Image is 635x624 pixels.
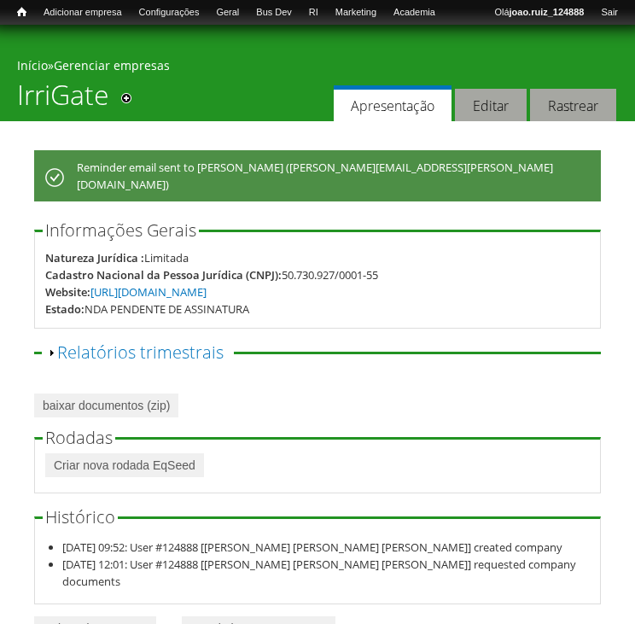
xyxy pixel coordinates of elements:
[62,556,591,590] li: [DATE] 12:01: User #124888 [[PERSON_NAME] [PERSON_NAME] [PERSON_NAME]] requested company documents
[592,4,626,21] a: Sair
[54,57,170,73] a: Gerenciar empresas
[17,57,48,73] a: Início
[45,505,115,528] span: Histórico
[510,7,585,17] strong: joao.ruiz_124888
[90,284,207,300] a: [URL][DOMAIN_NAME]
[45,266,282,283] div: Cadastro Nacional da Pessoa Jurídica (CNPJ):
[62,539,591,556] li: [DATE] 09:52: User #124888 [[PERSON_NAME] [PERSON_NAME] [PERSON_NAME]] created company
[248,4,300,21] a: Bus Dev
[84,300,249,318] div: NDA PENDENTE DE ASSINATURA
[45,283,90,300] div: Website:
[45,249,144,266] div: Natureza Jurídica :
[57,341,224,364] a: Relatórios trimestrais
[334,85,451,122] a: Apresentação
[131,4,208,21] a: Configurações
[530,89,616,122] a: Rastrear
[34,150,601,201] div: Reminder email sent to [PERSON_NAME] ([PERSON_NAME][EMAIL_ADDRESS][PERSON_NAME][DOMAIN_NAME])
[327,4,385,21] a: Marketing
[17,6,26,18] span: Início
[300,4,327,21] a: RI
[35,4,131,21] a: Adicionar empresa
[17,57,618,79] div: »
[45,300,84,318] div: Estado:
[17,79,109,121] h1: IrriGate
[9,4,35,20] a: Início
[34,394,178,417] a: baixar documentos (zip)
[45,219,196,242] span: Informações Gerais
[385,4,444,21] a: Academia
[144,249,189,266] div: Limitada
[45,453,204,477] a: Criar nova rodada EqSeed
[486,4,592,21] a: Olájoao.ruiz_124888
[45,426,113,449] span: Rodadas
[207,4,248,21] a: Geral
[282,266,378,283] div: 50.730.927/0001-55
[455,89,527,122] a: Editar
